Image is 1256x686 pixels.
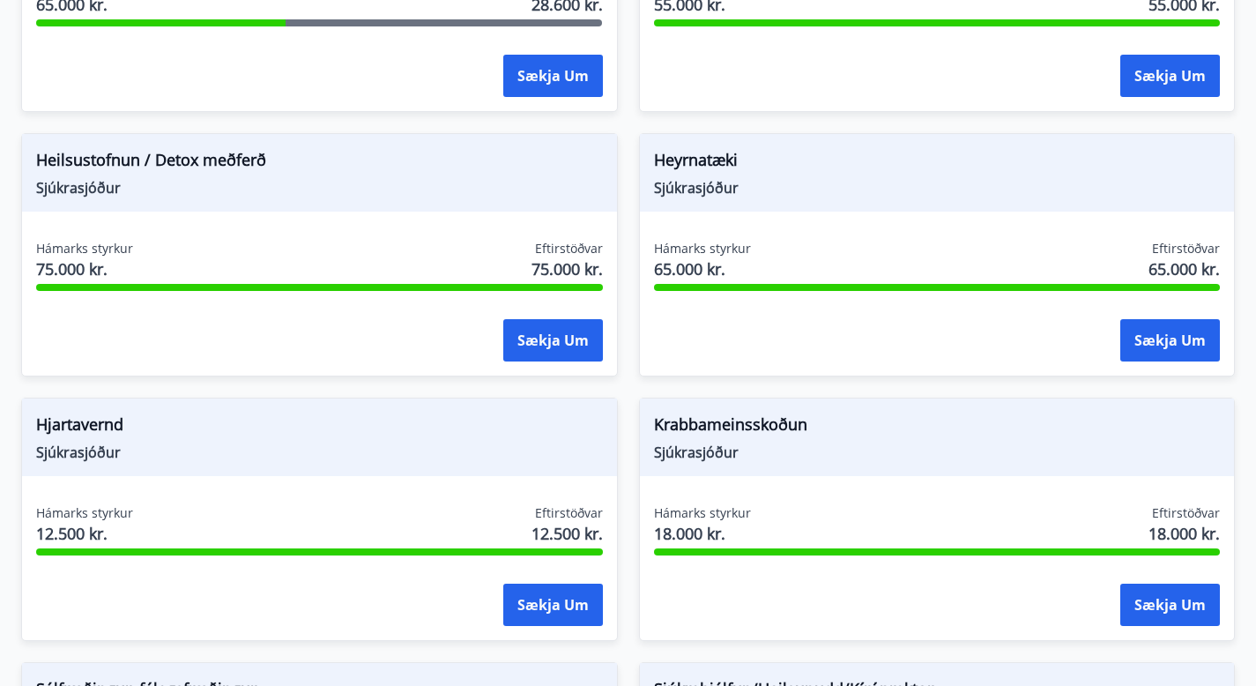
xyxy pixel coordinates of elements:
[654,504,751,522] span: Hámarks styrkur
[503,584,603,626] button: Sækja um
[1148,257,1220,280] span: 65.000 kr.
[1120,319,1220,362] button: Sækja um
[531,522,603,545] span: 12.500 kr.
[531,257,603,280] span: 75.000 kr.
[654,178,1221,198] span: Sjúkrasjóður
[36,178,603,198] span: Sjúkrasjóður
[36,522,133,545] span: 12.500 kr.
[654,257,751,280] span: 65.000 kr.
[1120,55,1220,97] button: Sækja um
[1148,522,1220,545] span: 18.000 kr.
[1152,240,1220,257] span: Eftirstöðvar
[503,319,603,362] button: Sækja um
[654,443,1221,462] span: Sjúkrasjóður
[654,413,1221,443] span: Krabbameinsskoðun
[1152,504,1220,522] span: Eftirstöðvar
[36,443,603,462] span: Sjúkrasjóður
[654,522,751,545] span: 18.000 kr.
[36,148,603,178] span: Heilsustofnun / Detox meðferð
[654,240,751,257] span: Hámarks styrkur
[535,240,603,257] span: Eftirstöðvar
[36,413,603,443] span: Hjartavernd
[1120,584,1220,626] button: Sækja um
[36,504,133,522] span: Hámarks styrkur
[503,55,603,97] button: Sækja um
[654,148,1221,178] span: Heyrnatæki
[535,504,603,522] span: Eftirstöðvar
[36,257,133,280] span: 75.000 kr.
[36,240,133,257] span: Hámarks styrkur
